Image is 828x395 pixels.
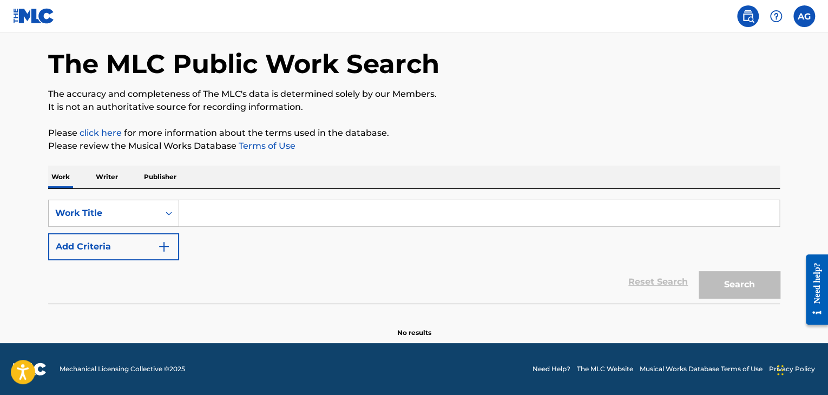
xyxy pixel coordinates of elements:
[48,48,439,80] h1: The MLC Public Work Search
[13,8,55,24] img: MLC Logo
[48,233,179,260] button: Add Criteria
[48,127,780,140] p: Please for more information about the terms used in the database.
[48,88,780,101] p: The accuracy and completeness of The MLC's data is determined solely by our Members.
[55,207,153,220] div: Work Title
[793,5,815,27] div: User Menu
[13,363,47,376] img: logo
[48,140,780,153] p: Please review the Musical Works Database
[640,364,763,374] a: Musical Works Database Terms of Use
[157,240,170,253] img: 9d2ae6d4665cec9f34b9.svg
[60,364,185,374] span: Mechanical Licensing Collective © 2025
[774,343,828,395] div: Widget de chat
[80,128,122,138] a: click here
[533,364,570,374] a: Need Help?
[93,166,121,188] p: Writer
[48,200,780,304] form: Search Form
[770,10,783,23] img: help
[777,354,784,386] div: Arrastrar
[236,141,295,151] a: Terms of Use
[48,166,73,188] p: Work
[798,246,828,333] iframe: Resource Center
[577,364,633,374] a: The MLC Website
[765,5,787,27] div: Help
[769,364,815,374] a: Privacy Policy
[741,10,754,23] img: search
[397,315,431,338] p: No results
[141,166,180,188] p: Publisher
[48,101,780,114] p: It is not an authoritative source for recording information.
[737,5,759,27] a: Public Search
[774,343,828,395] iframe: Chat Widget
